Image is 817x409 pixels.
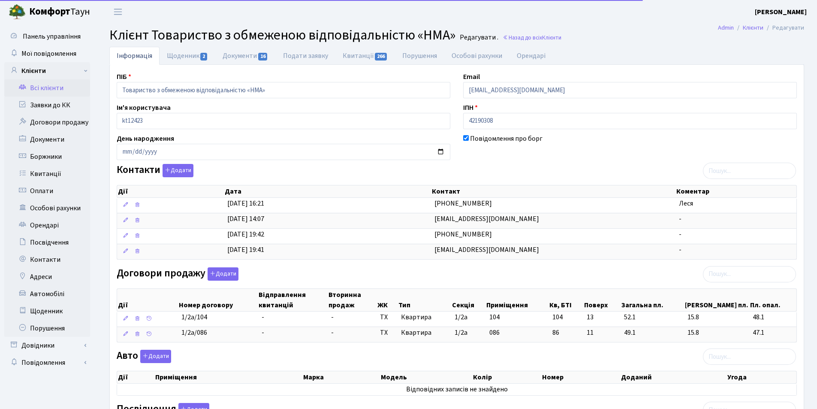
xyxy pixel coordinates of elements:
span: - [679,214,681,224]
span: 266 [375,53,387,61]
a: Документи [215,47,275,65]
span: Мої повідомлення [21,49,76,58]
input: Пошук... [703,348,796,365]
li: Редагувати [763,23,804,33]
label: Email [463,72,480,82]
th: Кв, БТІ [549,289,583,311]
th: Тип [398,289,451,311]
label: Авто [117,350,171,363]
button: Авто [140,350,171,363]
button: Переключити навігацію [107,5,129,19]
a: Особові рахунки [4,200,90,217]
span: 47.1 [753,328,793,338]
span: Клієнт Товариство з обмеженою відповідальністю «НМА» [109,25,455,45]
th: Відправлення квитанцій [258,289,328,311]
th: Модель [380,371,472,383]
a: Додати [205,266,238,281]
span: Квартира [401,312,448,322]
span: 86 [552,328,580,338]
a: Орендарі [509,47,553,65]
th: Номер [541,371,620,383]
span: 15.8 [687,328,746,338]
a: Додати [160,163,193,178]
a: Посвідчення [4,234,90,251]
th: Секція [451,289,485,311]
a: Щоденник [160,47,215,65]
a: Інформація [109,47,160,65]
span: 15.8 [687,312,746,322]
span: 13 [587,312,617,322]
span: 2 [200,53,207,61]
span: Панель управління [23,32,81,41]
a: Автомобілі [4,285,90,303]
a: Документи [4,131,90,148]
a: Назад до всіхКлієнти [503,33,561,42]
span: - [262,328,264,337]
a: Контакти [4,251,90,268]
span: [DATE] 16:21 [227,199,264,208]
a: Клієнти [4,62,90,79]
span: 48.1 [753,312,793,322]
span: - [331,312,334,322]
input: Пошук... [703,163,796,179]
th: Контакт [431,185,676,197]
span: - [679,230,681,239]
th: [PERSON_NAME] пл. [684,289,749,311]
span: Таун [29,5,90,19]
span: 1/2а [455,312,467,322]
a: Квитанції [4,165,90,182]
th: Приміщення [154,371,303,383]
span: 1/2а/104 [181,312,207,322]
span: 1/2а/086 [181,328,207,337]
th: Марка [302,371,380,383]
span: [PHONE_NUMBER] [434,199,492,208]
label: Ім'я користувача [117,103,171,113]
span: 104 [489,312,500,322]
span: 104 [552,312,580,322]
th: Доданий [620,371,727,383]
a: Квитанції [335,47,395,65]
span: Клієнти [542,33,561,42]
a: Додати [138,348,171,364]
a: Договори продажу [4,114,90,131]
span: [PHONE_NUMBER] [434,230,492,239]
th: Дії [117,289,178,311]
span: [EMAIL_ADDRESS][DOMAIN_NAME] [434,214,539,224]
th: Коментар [675,185,796,197]
a: Всі клієнти [4,79,90,97]
span: [DATE] 19:42 [227,230,264,239]
small: Редагувати . [458,33,498,42]
span: - [331,328,334,337]
a: Мої повідомлення [4,45,90,62]
b: [PERSON_NAME] [755,7,807,17]
span: Леся [679,199,693,208]
th: Дії [117,371,154,383]
span: 16 [258,53,268,61]
label: Повідомлення про борг [470,133,543,144]
span: [EMAIL_ADDRESS][DOMAIN_NAME] [434,245,539,254]
span: - [679,245,681,254]
span: 11 [587,328,617,338]
nav: breadcrumb [705,19,817,37]
a: Повідомлення [4,354,90,371]
button: Контакти [163,164,193,177]
a: Клієнти [743,23,763,32]
a: Панель управління [4,28,90,45]
a: Особові рахунки [444,47,509,65]
span: 1/2а [455,328,467,337]
a: Довідники [4,337,90,354]
th: Номер договору [178,289,258,311]
span: 49.1 [624,328,681,338]
th: Колір [472,371,541,383]
th: Угода [727,371,796,383]
img: logo.png [9,3,26,21]
label: Договори продажу [117,267,238,281]
span: ТХ [380,312,394,322]
a: Порушення [4,320,90,337]
a: Щоденник [4,303,90,320]
a: Боржники [4,148,90,165]
a: Орендарі [4,217,90,234]
td: Відповідних записів не знайдено [117,384,796,395]
span: ТХ [380,328,394,338]
span: 086 [489,328,500,337]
